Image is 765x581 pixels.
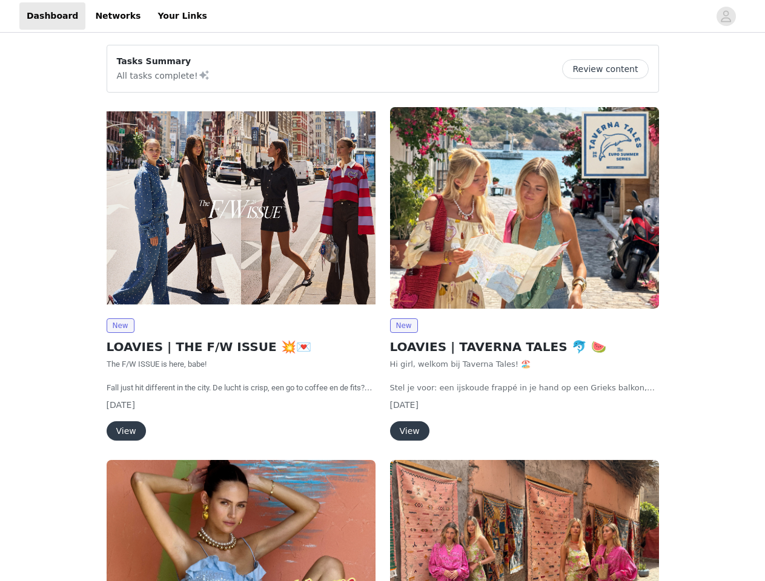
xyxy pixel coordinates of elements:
[107,318,134,333] span: New
[107,359,207,369] span: The F/W ISSUE is here, babe!
[107,383,373,428] span: Fall just hit different in the city. De lucht is crisp, een go to coffee en de fits? On point. De...
[107,338,376,356] h2: LOAVIES | THE F/W ISSUE 💥💌
[107,427,146,436] a: View
[390,338,659,356] h2: LOAVIES | TAVERNA TALES 🐬 🍉
[720,7,732,26] div: avatar
[117,68,210,82] p: All tasks complete!
[107,107,376,309] img: LOAVIES
[117,55,210,68] p: Tasks Summary
[562,59,648,79] button: Review content
[390,318,418,333] span: New
[390,382,659,394] p: Stel je voor: een ijskoude frappé in je hand op een Grieks balkon, een zacht briesje dat door het...
[19,2,85,30] a: Dashboard
[390,421,429,441] button: View
[390,358,659,370] p: Hi girl, welkom bij Taverna Tales! 🏖️
[107,400,135,410] span: [DATE]
[390,427,429,436] a: View
[88,2,148,30] a: Networks
[390,107,659,309] img: LOAVIES
[150,2,214,30] a: Your Links
[107,421,146,441] button: View
[390,400,419,410] span: [DATE]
